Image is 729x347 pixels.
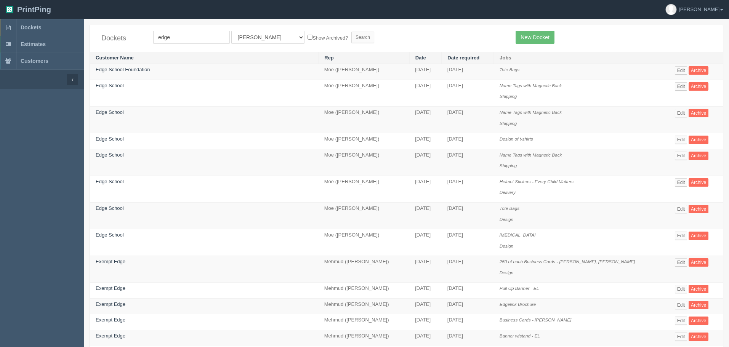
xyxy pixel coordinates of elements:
[96,333,125,339] a: Exempt Edge
[500,302,536,307] i: Edgelink Brochure
[689,301,708,309] a: Archive
[308,33,348,42] label: Show Archived?
[96,67,150,72] a: Edge School Foundation
[351,32,374,43] input: Search
[442,80,494,106] td: [DATE]
[675,317,687,325] a: Edit
[500,110,562,115] i: Name Tags with Magnetic Back
[96,152,124,158] a: Edge School
[319,64,409,80] td: Moe ([PERSON_NAME])
[675,205,687,213] a: Edit
[442,256,494,283] td: [DATE]
[442,298,494,314] td: [DATE]
[101,35,142,42] h4: Dockets
[442,202,494,229] td: [DATE]
[96,285,125,291] a: Exempt Edge
[689,82,708,91] a: Archive
[21,41,46,47] span: Estimates
[689,109,708,117] a: Archive
[409,107,442,133] td: [DATE]
[308,35,312,40] input: Show Archived?
[442,330,494,346] td: [DATE]
[96,136,124,142] a: Edge School
[319,283,409,299] td: Mehmud ([PERSON_NAME])
[409,202,442,229] td: [DATE]
[500,163,517,168] i: Shipping
[500,286,539,291] i: Pull Up Banner - EL
[96,83,124,88] a: Edge School
[21,58,48,64] span: Customers
[409,330,442,346] td: [DATE]
[500,333,540,338] i: Banner w/stand - EL
[319,229,409,256] td: Moe ([PERSON_NAME])
[689,178,708,187] a: Archive
[409,149,442,176] td: [DATE]
[409,229,442,256] td: [DATE]
[675,109,687,117] a: Edit
[500,121,517,126] i: Shipping
[675,152,687,160] a: Edit
[442,133,494,149] td: [DATE]
[409,176,442,202] td: [DATE]
[96,259,125,264] a: Exempt Edge
[319,202,409,229] td: Moe ([PERSON_NAME])
[500,217,513,222] i: Design
[96,205,124,211] a: Edge School
[675,136,687,144] a: Edit
[666,4,676,15] img: avatar_default-7531ab5dedf162e01f1e0bb0964e6a185e93c5c22dfe317fb01d7f8cd2b1632c.jpg
[675,178,687,187] a: Edit
[409,80,442,106] td: [DATE]
[500,270,513,275] i: Design
[500,94,517,99] i: Shipping
[442,107,494,133] td: [DATE]
[409,314,442,330] td: [DATE]
[409,283,442,299] td: [DATE]
[409,256,442,283] td: [DATE]
[96,301,125,307] a: Exempt Edge
[442,64,494,80] td: [DATE]
[96,109,124,115] a: Edge School
[689,66,708,75] a: Archive
[689,333,708,341] a: Archive
[96,232,124,238] a: Edge School
[689,136,708,144] a: Archive
[442,229,494,256] td: [DATE]
[319,176,409,202] td: Moe ([PERSON_NAME])
[442,283,494,299] td: [DATE]
[447,55,479,61] a: Date required
[500,206,519,211] i: Tote Bags
[415,55,426,61] a: Date
[319,107,409,133] td: Moe ([PERSON_NAME])
[500,232,535,237] i: [MEDICAL_DATA]
[153,31,230,44] input: Customer Name
[21,24,41,30] span: Dockets
[500,259,635,264] i: 250 of each Business Cards - [PERSON_NAME], [PERSON_NAME]
[324,55,334,61] a: Rep
[675,82,687,91] a: Edit
[500,190,516,195] i: Delivery
[96,317,125,323] a: Exempt Edge
[500,67,519,72] i: Tote Bags
[675,66,687,75] a: Edit
[675,258,687,267] a: Edit
[494,52,669,64] th: Jobs
[689,152,708,160] a: Archive
[500,243,513,248] i: Design
[500,317,571,322] i: Business Cards - [PERSON_NAME]
[689,205,708,213] a: Archive
[319,298,409,314] td: Mehmud ([PERSON_NAME])
[689,232,708,240] a: Archive
[409,64,442,80] td: [DATE]
[96,179,124,184] a: Edge School
[500,136,533,141] i: Design of t-shirts
[319,256,409,283] td: Mehmud ([PERSON_NAME])
[319,314,409,330] td: Mehmud ([PERSON_NAME])
[689,317,708,325] a: Archive
[6,6,13,13] img: logo-3e63b451c926e2ac314895c53de4908e5d424f24456219fb08d385ab2e579770.png
[319,133,409,149] td: Moe ([PERSON_NAME])
[319,330,409,346] td: Mehmud ([PERSON_NAME])
[675,333,687,341] a: Edit
[675,285,687,293] a: Edit
[442,314,494,330] td: [DATE]
[675,301,687,309] a: Edit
